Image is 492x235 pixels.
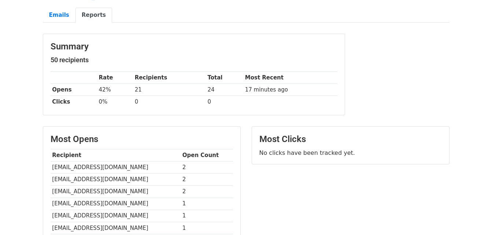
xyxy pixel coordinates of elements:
th: Open Count [181,149,233,161]
th: Most Recent [243,72,337,84]
td: 1 [181,198,233,210]
th: Recipients [133,72,206,84]
h5: 50 recipients [51,56,337,64]
td: [EMAIL_ADDRESS][DOMAIN_NAME] [51,198,181,210]
td: 1 [181,222,233,234]
th: Rate [97,72,133,84]
iframe: Chat Widget [455,200,492,235]
td: 21 [133,84,206,96]
th: Opens [51,84,97,96]
td: 42% [97,84,133,96]
th: Recipient [51,149,181,161]
td: 17 minutes ago [243,84,337,96]
p: No clicks have been tracked yet. [259,149,442,157]
td: 2 [181,174,233,186]
td: [EMAIL_ADDRESS][DOMAIN_NAME] [51,174,181,186]
td: [EMAIL_ADDRESS][DOMAIN_NAME] [51,186,181,198]
td: 2 [181,161,233,174]
td: 1 [181,210,233,222]
a: Reports [75,8,112,23]
th: Clicks [51,96,97,108]
td: [EMAIL_ADDRESS][DOMAIN_NAME] [51,222,181,234]
td: [EMAIL_ADDRESS][DOMAIN_NAME] [51,210,181,222]
td: 24 [206,84,243,96]
h3: Most Opens [51,134,233,145]
td: 0% [97,96,133,108]
h3: Most Clicks [259,134,442,145]
td: [EMAIL_ADDRESS][DOMAIN_NAME] [51,161,181,174]
td: 0 [133,96,206,108]
td: 0 [206,96,243,108]
th: Total [206,72,243,84]
td: 2 [181,186,233,198]
a: Emails [43,8,75,23]
h3: Summary [51,41,337,52]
